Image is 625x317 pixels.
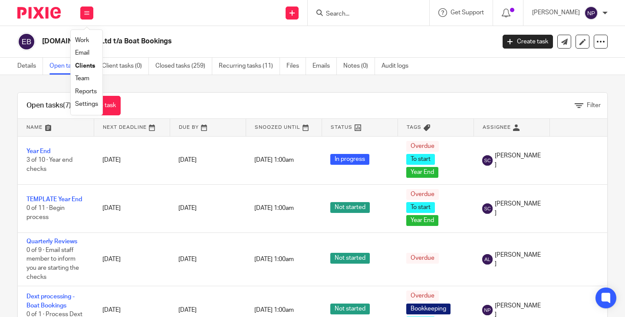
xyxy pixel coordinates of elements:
[49,58,95,75] a: Open tasks (7)
[219,58,280,75] a: Recurring tasks (11)
[407,125,421,130] span: Tags
[312,58,337,75] a: Emails
[75,50,89,56] a: Email
[26,148,50,154] a: Year End
[75,75,89,82] a: Team
[495,151,541,169] span: [PERSON_NAME]
[406,291,439,301] span: Overdue
[26,294,75,308] a: Dext processing - Boat Bookings
[26,239,77,245] a: Quarterly Reviews
[94,232,170,286] td: [DATE]
[325,10,403,18] input: Search
[503,35,553,49] a: Create task
[26,101,71,110] h1: Open tasks
[26,157,72,172] span: 3 of 10 · Year end checks
[178,157,197,163] span: [DATE]
[75,101,98,107] a: Settings
[254,256,294,262] span: [DATE] 1:00am
[255,125,300,130] span: Snoozed Until
[254,157,294,163] span: [DATE] 1:00am
[178,307,197,313] span: [DATE]
[406,202,435,213] span: To start
[75,88,97,95] a: Reports
[17,58,43,75] a: Details
[42,37,400,46] h2: [DOMAIN_NAME] Ltd t/a Boat Bookings
[343,58,375,75] a: Notes (0)
[495,199,541,217] span: [PERSON_NAME]
[406,253,439,264] span: Overdue
[75,37,89,43] a: Work
[94,184,170,232] td: [DATE]
[102,58,149,75] a: Client tasks (0)
[26,196,82,203] a: TEMPLATE Year End
[482,305,493,315] img: svg%3E
[254,307,294,313] span: [DATE] 1:00am
[254,205,294,211] span: [DATE] 1:00am
[17,7,61,19] img: Pixie
[451,10,484,16] span: Get Support
[584,6,598,20] img: svg%3E
[406,154,435,165] span: To start
[587,102,601,108] span: Filter
[178,205,197,211] span: [DATE]
[406,215,438,226] span: Year End
[26,247,79,280] span: 0 of 9 · Email staff member to inform you are starting the checks
[406,167,438,178] span: Year End
[330,304,370,314] span: Not started
[532,8,580,17] p: [PERSON_NAME]
[155,58,212,75] a: Closed tasks (259)
[406,304,451,314] span: Bookkeeping
[406,141,439,152] span: Overdue
[330,253,370,264] span: Not started
[330,154,369,165] span: In progress
[330,202,370,213] span: Not started
[178,256,197,262] span: [DATE]
[63,102,71,109] span: (7)
[482,203,493,214] img: svg%3E
[495,251,541,268] span: [PERSON_NAME]
[406,189,439,200] span: Overdue
[94,136,170,184] td: [DATE]
[331,125,352,130] span: Status
[26,205,65,220] span: 0 of 11 · Begin process
[286,58,306,75] a: Files
[482,155,493,166] img: svg%3E
[17,33,36,51] img: svg%3E
[75,63,95,69] a: Clients
[382,58,415,75] a: Audit logs
[482,254,493,265] img: svg%3E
